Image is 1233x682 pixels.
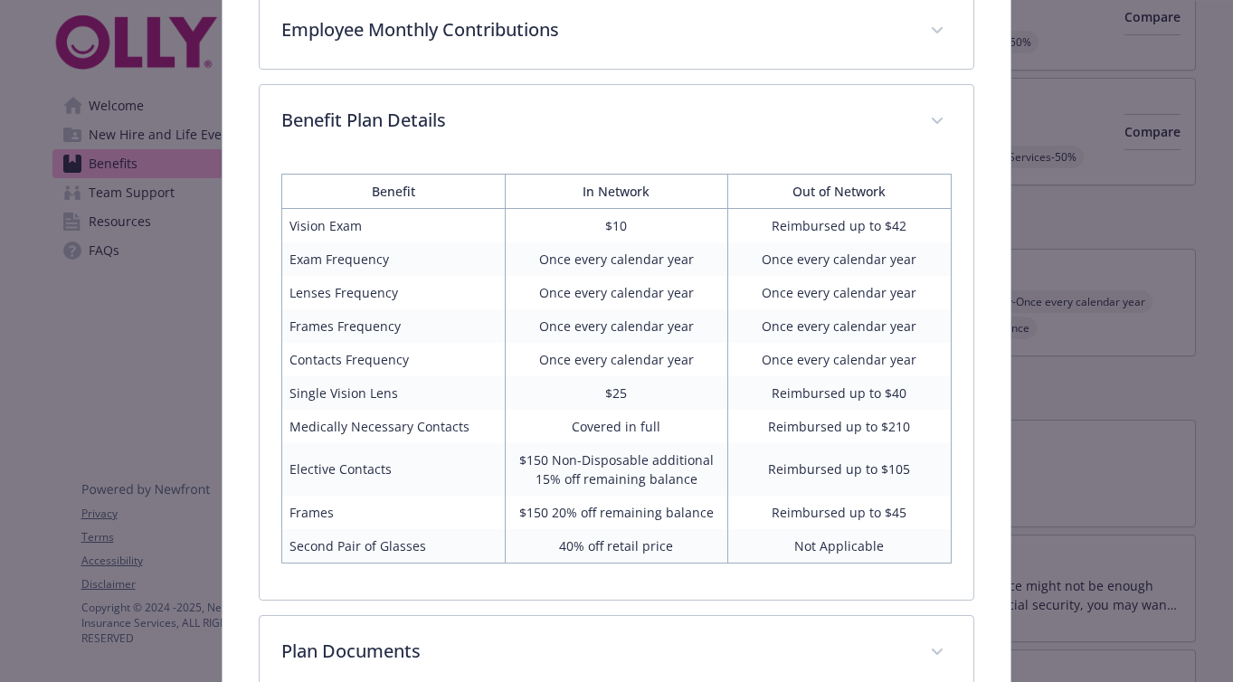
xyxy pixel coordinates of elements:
td: Frames [282,496,505,529]
td: $25 [505,376,727,410]
td: Once every calendar year [505,242,727,276]
td: Once every calendar year [728,242,951,276]
td: Covered in full [505,410,727,443]
td: Once every calendar year [728,309,951,343]
td: Second Pair of Glasses [282,529,505,564]
td: Vision Exam [282,208,505,242]
td: Single Vision Lens [282,376,505,410]
p: Employee Monthly Contributions [281,16,907,43]
div: Benefit Plan Details [260,159,972,600]
td: Once every calendar year [505,343,727,376]
td: $10 [505,208,727,242]
td: Reimbursed up to $105 [728,443,951,496]
td: Not Applicable [728,529,951,564]
td: Reimbursed up to $42 [728,208,951,242]
td: Elective Contacts [282,443,505,496]
td: Once every calendar year [728,343,951,376]
p: Plan Documents [281,638,907,665]
td: $150 Non-Disposable additional 15% off remaining balance [505,443,727,496]
p: Benefit Plan Details [281,107,907,134]
th: In Network [505,174,727,208]
td: Lenses Frequency [282,276,505,309]
td: Once every calendar year [505,276,727,309]
td: Once every calendar year [728,276,951,309]
td: 40% off retail price [505,529,727,564]
td: Reimbursed up to $210 [728,410,951,443]
td: Once every calendar year [505,309,727,343]
td: $150 20% off remaining balance [505,496,727,529]
td: Frames Frequency [282,309,505,343]
td: Exam Frequency [282,242,505,276]
div: Benefit Plan Details [260,85,972,159]
td: Contacts Frequency [282,343,505,376]
td: Reimbursed up to $45 [728,496,951,529]
th: Out of Network [728,174,951,208]
td: Medically Necessary Contacts [282,410,505,443]
th: Benefit [282,174,505,208]
td: Reimbursed up to $40 [728,376,951,410]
